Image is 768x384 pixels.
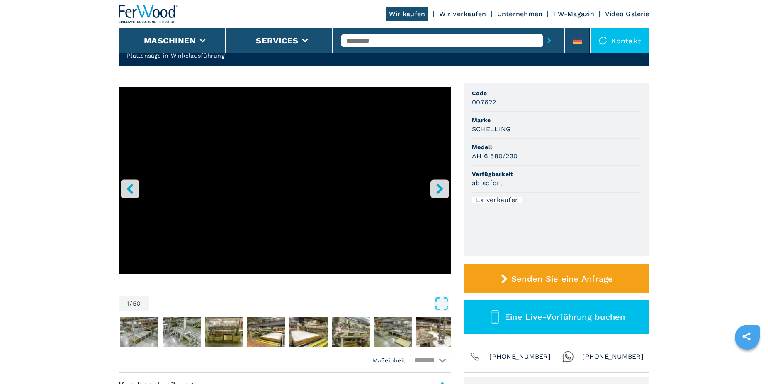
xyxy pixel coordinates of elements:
[127,51,275,60] h2: Plattensäge in Winkelausführung
[288,315,329,348] button: Go to Slide 6
[497,10,543,18] a: Unternehmen
[582,351,644,362] span: [PHONE_NUMBER]
[119,87,451,288] div: Go to Slide 1
[119,315,451,348] nav: Thumbnail Navigation
[591,28,649,53] div: Kontakt
[386,7,429,21] a: Wir kaufen
[472,197,522,203] div: Ex verkäufer
[119,315,160,348] button: Go to Slide 2
[543,31,556,50] button: submit-button
[605,10,649,18] a: Video Galerie
[203,315,245,348] button: Go to Slide 4
[245,315,287,348] button: Go to Slide 5
[332,317,370,347] img: 99fca58ac27415f5006154272c1b94cc
[416,317,454,347] img: ee96d3db534b2ca4d7c0acfdd6be26b3
[374,317,412,347] img: 9385fae1dea5dc15d13687c5cbc3c42d
[469,351,481,362] img: Phone
[129,300,132,307] span: /
[289,317,328,347] img: 5a2fd1629cb45bed891fb696ba09a300
[472,97,496,107] h3: 007622
[372,315,414,348] button: Go to Slide 8
[127,300,129,307] span: 1
[472,116,641,124] span: Marke
[736,326,757,347] a: sharethis
[330,315,372,348] button: Go to Slide 7
[163,317,201,347] img: df0c0ca1f5db3d14ad3558f236df1fc9
[161,315,202,348] button: Go to Slide 3
[472,124,511,134] h3: SCHELLING
[373,356,406,365] em: Maßeinheit
[505,312,625,322] span: Eine Live-Vorführung buchen
[464,264,649,293] button: Senden Sie eine Anfrage
[205,317,243,347] img: 9c8961084cd941b49433aef2936c868e
[133,300,141,307] span: 50
[151,296,449,311] button: Open Fullscreen
[472,151,518,161] h3: AH 6 580/230
[599,36,607,45] img: Kontakt
[489,351,551,362] span: [PHONE_NUMBER]
[553,10,594,18] a: FW-Magazin
[472,170,641,178] span: Verfügbarkeit
[472,178,503,188] h3: ab sofort
[256,36,298,46] button: Services
[472,89,641,97] span: Code
[247,317,285,347] img: aa499b232dd64a924b521252e1dd358d
[121,179,139,198] button: left-button
[430,179,449,198] button: right-button
[119,87,451,274] iframe: Piły Panelowe Kątowe w akcji - SCHELLING AH 6 580/230 - Ferwoodgroup - 007622
[511,274,613,284] span: Senden Sie eine Anfrage
[415,315,456,348] button: Go to Slide 9
[562,351,574,362] img: Whatsapp
[119,5,178,23] img: Ferwood
[472,143,641,151] span: Modell
[439,10,486,18] a: Wir verkaufen
[733,347,762,378] iframe: Chat
[464,300,649,334] button: Eine Live-Vorführung buchen
[120,317,158,347] img: 478cc9aa8f1b96ca803151ed4f351482
[144,36,196,46] button: Maschinen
